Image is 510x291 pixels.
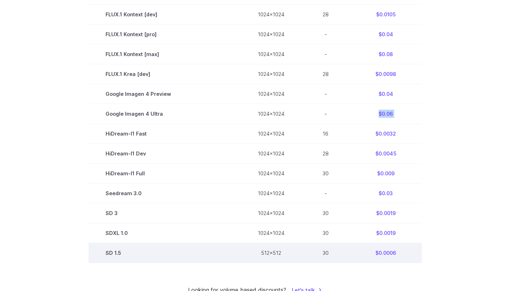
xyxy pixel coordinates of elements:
td: 1024x1024 [241,183,301,203]
td: $0.0045 [350,144,422,164]
td: 1024x1024 [241,104,301,124]
td: 30 [301,223,350,243]
td: $0.04 [350,84,422,104]
td: 30 [301,243,350,263]
td: HiDream-I1 Full [89,164,241,183]
td: - [301,44,350,64]
td: FLUX.1 Kontext [pro] [89,24,241,44]
td: 1024x1024 [241,223,301,243]
td: $0.0006 [350,243,422,263]
td: 30 [301,203,350,223]
td: 30 [301,164,350,183]
td: FLUX.1 Kontext [max] [89,44,241,64]
td: - [301,104,350,124]
td: - [301,84,350,104]
td: $0.009 [350,164,422,183]
td: 1024x1024 [241,44,301,64]
td: 1024x1024 [241,64,301,84]
td: 28 [301,64,350,84]
td: $0.0032 [350,124,422,144]
td: 512x512 [241,243,301,263]
td: - [301,183,350,203]
td: $0.04 [350,24,422,44]
td: - [301,24,350,44]
td: 16 [301,124,350,144]
td: $0.03 [350,183,422,203]
td: 28 [301,4,350,24]
td: FLUX.1 Krea [dev] [89,64,241,84]
td: 1024x1024 [241,84,301,104]
td: 1024x1024 [241,164,301,183]
td: Seedream 3.0 [89,183,241,203]
td: $0.0098 [350,64,422,84]
td: 1024x1024 [241,24,301,44]
td: 1024x1024 [241,124,301,144]
td: 1024x1024 [241,4,301,24]
td: $0.08 [350,44,422,64]
td: HiDream-I1 Fast [89,124,241,144]
td: Google Imagen 4 Ultra [89,104,241,124]
td: 1024x1024 [241,203,301,223]
td: SDXL 1.0 [89,223,241,243]
td: SD 3 [89,203,241,223]
td: $0.0019 [350,203,422,223]
td: $0.0019 [350,223,422,243]
td: FLUX.1 Kontext [dev] [89,4,241,24]
td: $0.06 [350,104,422,124]
td: $0.0105 [350,4,422,24]
td: SD 1.5 [89,243,241,263]
td: Google Imagen 4 Preview [89,84,241,104]
td: 1024x1024 [241,144,301,164]
td: HiDream-I1 Dev [89,144,241,164]
td: 28 [301,144,350,164]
